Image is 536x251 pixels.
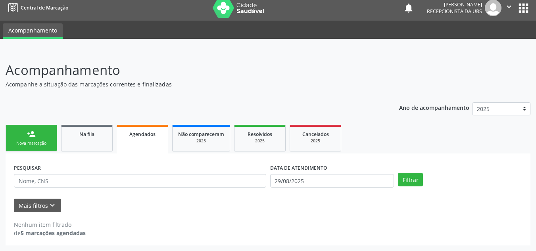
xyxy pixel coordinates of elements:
span: Central de Marcação [21,4,68,11]
button: Mais filtroskeyboard_arrow_down [14,199,61,213]
strong: 5 marcações agendadas [21,229,86,237]
span: Cancelados [302,131,329,138]
span: Na fila [79,131,94,138]
span: Agendados [129,131,156,138]
button: notifications [403,2,414,13]
div: person_add [27,130,36,138]
a: Acompanhamento [3,23,63,39]
span: Recepcionista da UBS [427,8,482,15]
div: 2025 [240,138,280,144]
a: Central de Marcação [6,1,68,14]
i: keyboard_arrow_down [48,201,57,210]
div: de [14,229,86,237]
button: apps [517,1,530,15]
label: DATA DE ATENDIMENTO [270,162,327,174]
p: Ano de acompanhamento [399,102,469,112]
button: Filtrar [398,173,423,186]
i:  [505,2,513,11]
input: Selecione um intervalo [270,174,394,188]
div: Nenhum item filtrado [14,220,86,229]
div: [PERSON_NAME] [427,1,482,8]
div: 2025 [178,138,224,144]
input: Nome, CNS [14,174,266,188]
p: Acompanhamento [6,60,373,80]
div: Nova marcação [12,140,51,146]
span: Resolvidos [248,131,272,138]
span: Não compareceram [178,131,224,138]
p: Acompanhe a situação das marcações correntes e finalizadas [6,80,373,88]
div: 2025 [296,138,335,144]
label: PESQUISAR [14,162,41,174]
